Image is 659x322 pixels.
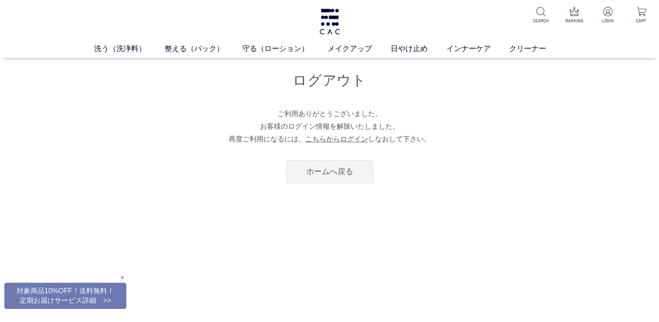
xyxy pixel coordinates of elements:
[509,43,565,55] a: クリーナー
[631,17,652,24] p: CART
[112,107,547,146] p: ご利用ありがとうございました。 お客様のログイン情報を解除いたしました。 再度ご利用になるには、 しなおして下さい。
[305,135,368,143] a: こちらからログイン
[286,160,373,183] a: ホームへ戻る
[242,43,328,55] a: 守る（ローション）
[564,7,585,24] a: RANKING
[165,43,243,55] a: 整える（パック）
[318,9,341,34] img: logo
[564,17,585,24] p: RANKING
[530,17,551,24] p: SEARCH
[328,43,391,55] a: メイクアップ
[597,7,618,24] a: LOGIN
[631,7,652,24] a: CART
[94,43,165,55] a: 洗う（洗浄料）
[530,7,551,24] a: SEARCH
[391,43,446,55] a: 日やけ止め
[446,43,510,55] a: インナーケア
[597,17,618,24] p: LOGIN
[112,71,547,90] h1: ログアウト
